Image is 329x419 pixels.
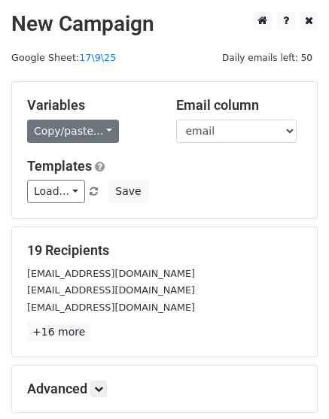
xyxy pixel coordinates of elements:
button: Save [108,180,148,203]
a: +16 more [27,323,90,342]
h5: Advanced [27,381,302,397]
a: 17\9\25 [79,52,116,63]
h5: Variables [27,97,154,114]
iframe: Chat Widget [254,347,329,419]
small: [EMAIL_ADDRESS][DOMAIN_NAME] [27,284,195,296]
a: Templates [27,158,92,174]
h2: New Campaign [11,11,318,37]
a: Daily emails left: 50 [217,52,318,63]
h5: 19 Recipients [27,242,302,259]
small: [EMAIL_ADDRESS][DOMAIN_NAME] [27,268,195,279]
h5: Email column [176,97,303,114]
a: Copy/paste... [27,120,119,143]
small: [EMAIL_ADDRESS][DOMAIN_NAME] [27,302,195,313]
span: Daily emails left: 50 [217,50,318,66]
small: Google Sheet: [11,52,116,63]
a: Load... [27,180,85,203]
